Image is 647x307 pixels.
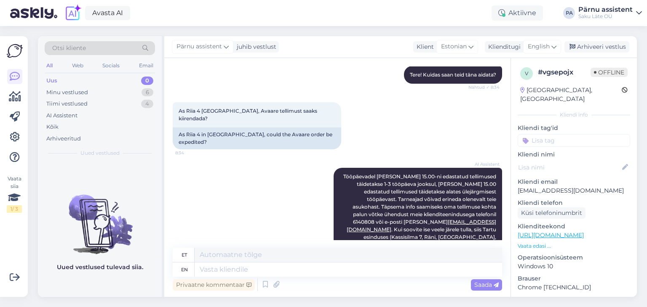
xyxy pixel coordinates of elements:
[46,100,88,108] div: Tiimi vestlused
[45,60,54,71] div: All
[46,123,59,131] div: Kõik
[7,205,22,213] div: 1 / 3
[141,100,153,108] div: 4
[518,262,630,271] p: Windows 10
[413,42,434,51] div: Klient
[474,281,499,288] span: Saada
[518,198,630,207] p: Kliendi telefon
[101,60,121,71] div: Socials
[518,177,630,186] p: Kliendi email
[46,111,78,120] div: AI Assistent
[518,124,630,132] p: Kliendi tag'id
[468,84,500,90] span: Nähtud ✓ 8:34
[7,43,23,59] img: Askly Logo
[64,4,82,22] img: explore-ai
[518,134,630,147] input: Lisa tag
[80,149,120,157] span: Uued vestlused
[85,6,130,20] a: Avasta AI
[518,207,586,219] div: Küsi telefoninumbrit
[52,44,86,53] span: Otsi kliente
[520,86,622,103] div: [GEOGRAPHIC_DATA], [GEOGRAPHIC_DATA]
[173,127,341,149] div: As Riia 4 in [GEOGRAPHIC_DATA], could the Avaare order be expedited?
[410,71,496,78] span: Tere! Kuidas saan teid täna aidata?
[141,77,153,85] div: 0
[538,67,591,77] div: # vgsepojx
[57,263,143,272] p: Uued vestlused tulevad siia.
[578,6,633,13] div: Pärnu assistent
[518,274,630,283] p: Brauser
[563,7,575,19] div: PA
[518,231,584,239] a: [URL][DOMAIN_NAME]
[233,42,276,51] div: juhib vestlust
[492,5,543,21] div: Aktiivne
[142,88,153,97] div: 6
[175,150,207,156] span: 8:34
[578,13,633,20] div: Saku Läte OÜ
[518,163,620,172] input: Lisa nimi
[525,70,528,77] span: v
[578,6,642,20] a: Pärnu assistentSaku Läte OÜ
[518,283,630,292] p: Chrome [TECHNICAL_ID]
[176,42,222,51] span: Pärnu assistent
[518,253,630,262] p: Operatsioonisüsteem
[179,108,318,122] span: As Riia 4 [GEOGRAPHIC_DATA], Avaare tellimust saaks kiirendada?
[564,41,629,53] div: Arhiveeri vestlus
[518,150,630,159] p: Kliendi nimi
[46,77,57,85] div: Uus
[181,262,188,277] div: en
[46,135,81,143] div: Arhiveeritud
[485,42,521,51] div: Klienditugi
[518,186,630,195] p: [EMAIL_ADDRESS][DOMAIN_NAME]
[518,242,630,250] p: Vaata edasi ...
[343,173,497,248] span: Tööpäevadel [PERSON_NAME] 15.00-ni edastatud tellimused täidetakse 1-3 tööpäeva jooksul, [PERSON_...
[468,161,500,167] span: AI Assistent
[182,248,187,262] div: et
[441,42,467,51] span: Estonian
[518,222,630,231] p: Klienditeekond
[137,60,155,71] div: Email
[7,175,22,213] div: Vaata siia
[46,88,88,97] div: Minu vestlused
[518,111,630,119] div: Kliendi info
[70,60,85,71] div: Web
[591,68,628,77] span: Offline
[173,279,255,291] div: Privaatne kommentaar
[528,42,550,51] span: English
[38,180,162,255] img: No chats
